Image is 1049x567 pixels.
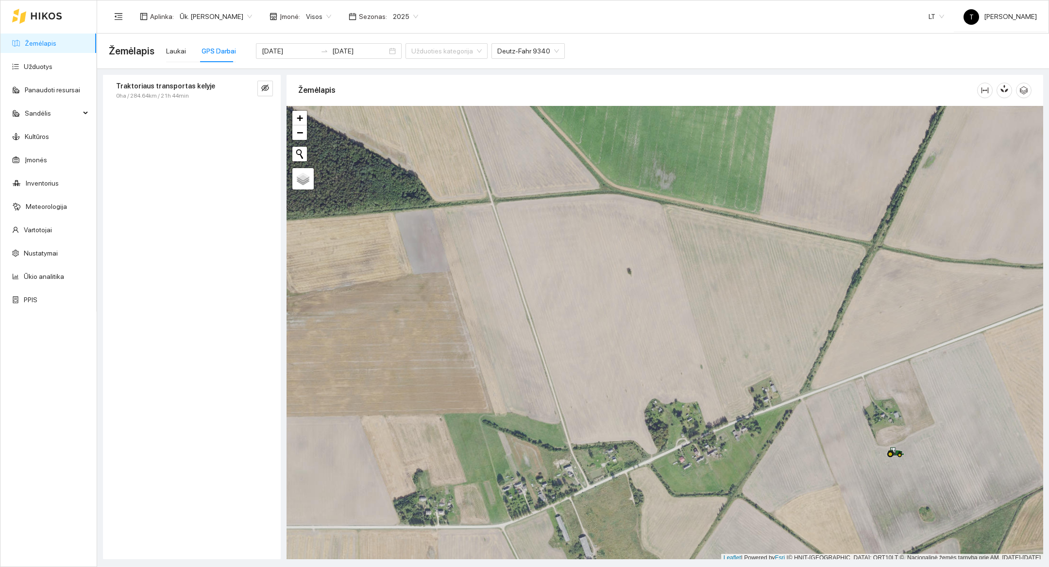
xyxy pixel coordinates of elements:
button: Initiate a new search [292,147,307,161]
div: Laukai [166,46,186,56]
span: eye-invisible [261,84,269,93]
span: swap-right [321,47,328,55]
span: Deutz-Fahr 9340 [497,44,559,58]
span: Visos [306,9,331,24]
span: layout [140,13,148,20]
span: Sezonas : [359,11,387,22]
span: Aplinka : [150,11,174,22]
div: | Powered by © HNIT-[GEOGRAPHIC_DATA]; ORT10LT ©, Nacionalinė žemės tarnyba prie AM, [DATE]-[DATE] [721,554,1043,562]
span: Sandėlis [25,103,80,123]
button: menu-fold [109,7,128,26]
a: Įmonės [25,156,47,164]
span: column-width [978,86,992,94]
span: shop [270,13,277,20]
a: Zoom in [292,111,307,125]
a: Meteorologija [26,203,67,210]
span: Žemėlapis [109,43,154,59]
a: Layers [292,168,314,189]
strong: Traktoriaus transportas kelyje [116,82,215,90]
a: Kultūros [25,133,49,140]
a: Vartotojai [24,226,52,234]
div: Traktoriaus transportas kelyje0ha / 284.64km / 21h 44mineye-invisible [103,75,281,106]
a: Ūkio analitika [24,273,64,280]
button: eye-invisible [257,81,273,96]
div: Žemėlapis [298,76,977,104]
a: Esri [775,554,785,561]
div: GPS Darbai [202,46,236,56]
span: − [297,126,303,138]
a: PPIS [24,296,37,304]
input: Pradžios data [262,46,317,56]
span: Įmonė : [280,11,300,22]
span: LT [929,9,944,24]
span: | [787,554,788,561]
a: Nustatymai [24,249,58,257]
input: Pabaigos data [332,46,387,56]
span: T [969,9,974,25]
span: calendar [349,13,356,20]
a: Užduotys [24,63,52,70]
span: menu-fold [114,12,123,21]
span: + [297,112,303,124]
a: Žemėlapis [25,39,56,47]
a: Panaudoti resursai [25,86,80,94]
span: 0ha / 284.64km / 21h 44min [116,91,189,101]
a: Inventorius [26,179,59,187]
a: Zoom out [292,125,307,140]
span: [PERSON_NAME] [964,13,1037,20]
button: column-width [977,83,993,98]
span: Ūk. Sigitas Krivickas [180,9,252,24]
span: 2025 [393,9,418,24]
span: to [321,47,328,55]
a: Leaflet [724,554,741,561]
